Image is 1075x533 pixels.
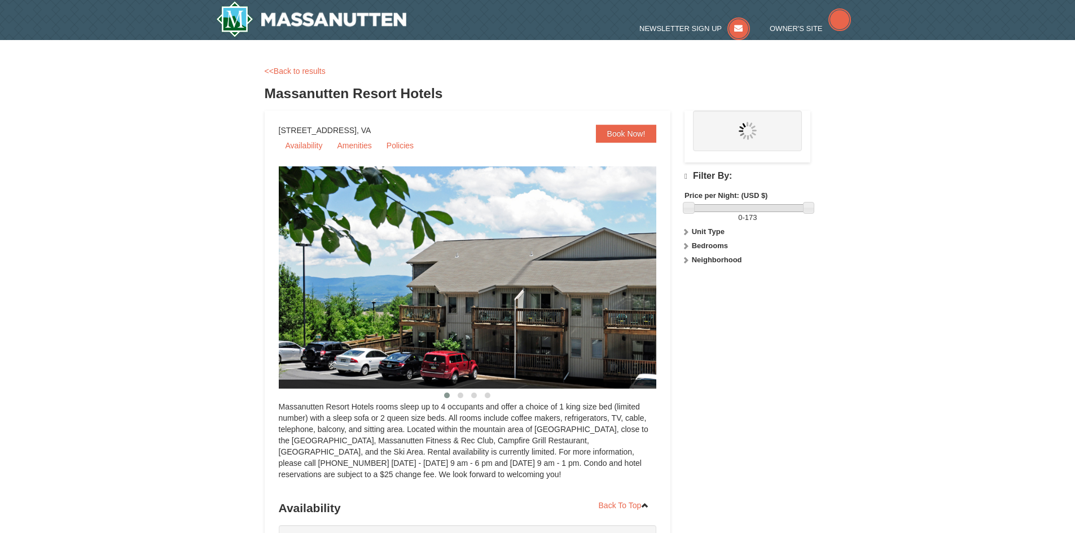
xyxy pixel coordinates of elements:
[738,213,742,222] span: 0
[739,122,757,140] img: wait.gif
[685,212,810,223] label: -
[265,82,811,105] h3: Massanutten Resort Hotels
[685,171,810,182] h4: Filter By:
[216,1,407,37] img: Massanutten Resort Logo
[265,67,326,76] a: <<Back to results
[596,125,657,143] a: Book Now!
[279,137,330,154] a: Availability
[692,256,742,264] strong: Neighborhood
[745,213,757,222] span: 173
[279,166,685,389] img: 19219026-1-e3b4ac8e.jpg
[692,227,725,236] strong: Unit Type
[216,1,407,37] a: Massanutten Resort
[639,24,722,33] span: Newsletter Sign Up
[591,497,657,514] a: Back To Top
[685,191,767,200] strong: Price per Night: (USD $)
[380,137,420,154] a: Policies
[770,24,823,33] span: Owner's Site
[639,24,750,33] a: Newsletter Sign Up
[279,401,657,491] div: Massanutten Resort Hotels rooms sleep up to 4 occupants and offer a choice of 1 king size bed (li...
[330,137,378,154] a: Amenities
[279,497,657,519] h3: Availability
[692,241,728,250] strong: Bedrooms
[770,24,851,33] a: Owner's Site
